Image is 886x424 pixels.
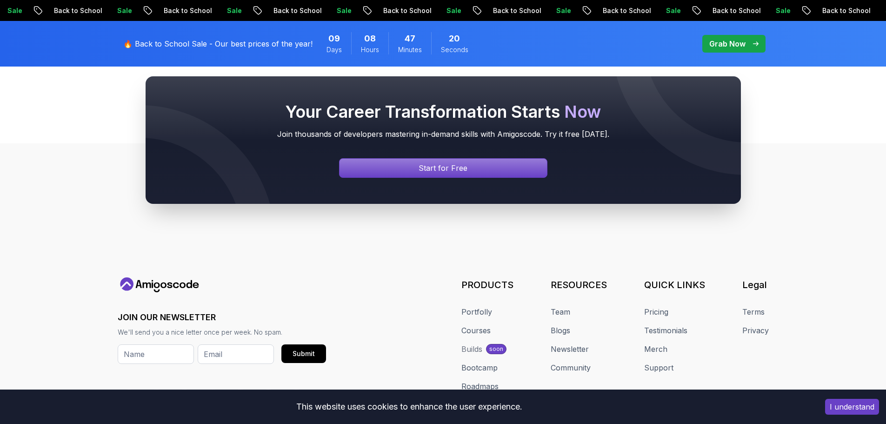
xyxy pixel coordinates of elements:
[118,344,194,364] input: Name
[564,101,601,122] span: Now
[644,278,705,291] h3: QUICK LINKS
[551,278,607,291] h3: RESOURCES
[405,32,415,45] span: 47 Minutes
[461,306,492,317] a: Portfolly
[489,345,503,353] p: soon
[118,328,326,337] p: We'll send you a nice letter once per week. No spam.
[198,344,274,364] input: Email
[7,397,811,417] div: This website uses cookies to enhance the user experience.
[551,362,591,373] a: Community
[695,6,758,15] p: Back to School
[164,128,722,140] p: Join thousands of developers mastering in-demand skills with Amigoscode. Try it free [DATE].
[742,325,769,336] a: Privacy
[539,6,568,15] p: Sale
[461,381,499,392] a: Roadmaps
[825,399,879,415] button: Accept cookies
[709,38,746,49] p: Grab Now
[209,6,239,15] p: Sale
[551,325,570,336] a: Blogs
[100,6,129,15] p: Sale
[449,32,460,45] span: 20 Seconds
[805,6,868,15] p: Back to School
[146,6,209,15] p: Back to School
[644,325,687,336] a: Testimonials
[742,278,769,291] h3: Legal
[644,362,673,373] a: Support
[551,306,570,317] a: Team
[461,325,491,336] a: Courses
[475,6,539,15] p: Back to School
[585,6,648,15] p: Back to School
[328,32,340,45] span: 9 Days
[551,343,589,355] a: Newsletter
[118,311,326,324] h3: JOIN OUR NEWSLETTER
[256,6,319,15] p: Back to School
[758,6,788,15] p: Sale
[36,6,100,15] p: Back to School
[644,343,667,355] a: Merch
[123,38,313,49] p: 🔥 Back to School Sale - Our best prices of the year!
[339,158,547,178] a: Signin page
[429,6,459,15] p: Sale
[441,45,468,54] span: Seconds
[644,306,668,317] a: Pricing
[461,278,513,291] h3: PRODUCTS
[461,343,482,355] div: Builds
[742,306,765,317] a: Terms
[164,102,722,121] h2: Your Career Transformation Starts
[293,349,315,358] div: Submit
[326,45,342,54] span: Days
[398,45,422,54] span: Minutes
[461,362,498,373] a: Bootcamp
[364,32,376,45] span: 8 Hours
[281,344,326,363] button: Submit
[361,45,379,54] span: Hours
[366,6,429,15] p: Back to School
[319,6,349,15] p: Sale
[648,6,678,15] p: Sale
[419,162,467,174] p: Start for Free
